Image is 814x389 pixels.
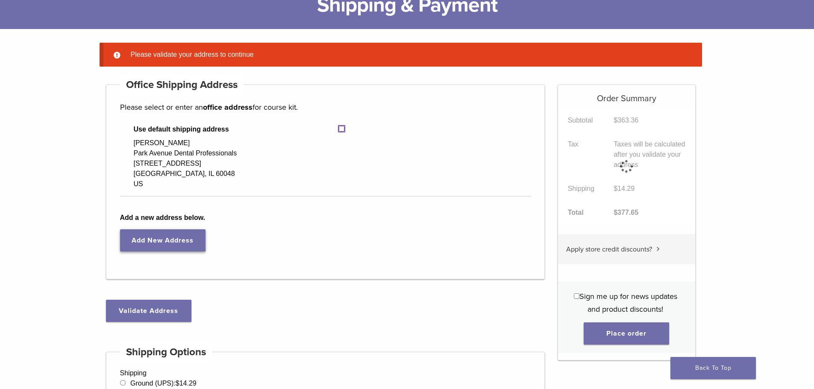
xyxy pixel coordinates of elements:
[127,50,688,60] li: Please validate your address to continue
[106,300,191,322] button: Validate Address
[134,138,237,189] div: [PERSON_NAME] Park Avenue Dental Professionals [STREET_ADDRESS] [GEOGRAPHIC_DATA], IL 60048 US
[120,229,206,252] a: Add New Address
[176,380,179,387] span: $
[579,292,677,314] span: Sign me up for news updates and product discounts!
[566,245,652,254] span: Apply store credit discounts?
[176,380,197,387] bdi: 14.29
[574,293,579,299] input: Sign me up for news updates and product discounts!
[120,213,531,223] b: Add a new address below.
[134,124,339,135] span: Use default shipping address
[670,357,756,379] a: Back To Top
[120,342,212,363] h4: Shipping Options
[130,380,197,387] label: Ground (UPS):
[203,102,253,112] strong: office address
[120,75,244,95] h4: Office Shipping Address
[584,322,669,345] button: Place order
[120,101,531,114] p: Please select or enter an for course kit.
[558,85,695,104] h5: Order Summary
[656,247,660,251] img: caret.svg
